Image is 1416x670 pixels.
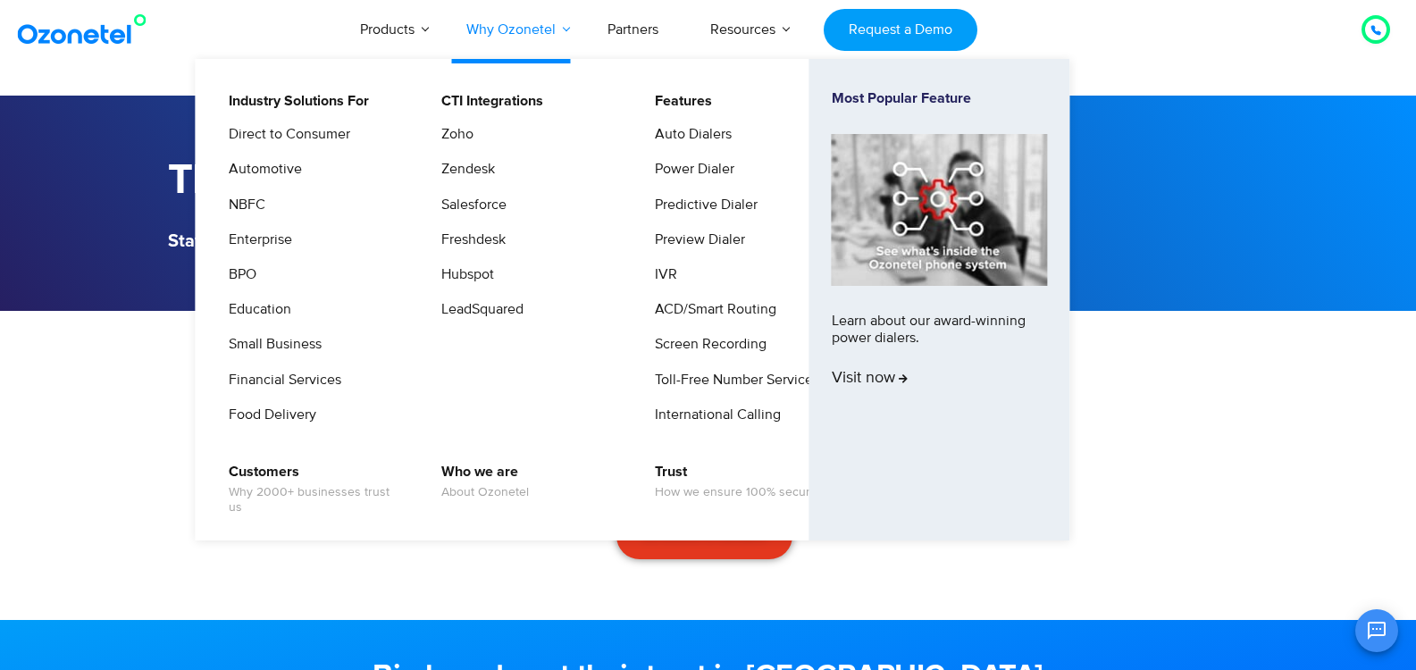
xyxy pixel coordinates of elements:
[824,9,976,51] a: Request a Demo
[643,369,822,391] a: Toll-Free Number Services
[643,229,748,251] a: Preview Dialer
[430,123,476,146] a: Zoho
[832,134,1048,285] img: phone-system-min.jpg
[430,298,526,321] a: LeadSquared
[643,333,769,356] a: Screen Recording
[430,461,532,503] a: Who we areAbout Ozonetel
[643,194,760,216] a: Predictive Dialer
[832,369,908,389] span: Visit now
[217,369,344,391] a: Financial Services
[642,529,767,543] span: Schedule a callback
[832,90,1048,509] a: Most Popular FeatureLearn about our award-winning power dialers.Visit now
[217,404,319,426] a: Food Delivery
[643,90,715,113] a: Features
[430,158,498,180] a: Zendesk
[217,123,353,146] a: Direct to Consumer
[643,298,779,321] a: ACD/Smart Routing
[217,229,295,251] a: Enterprise
[643,404,783,426] a: International Calling
[441,485,529,500] span: About Ozonetel
[217,298,294,321] a: Education
[655,485,823,500] span: How we ensure 100% security
[217,158,305,180] a: Automotive
[168,232,700,250] h5: Stay tuned for an email with all the details coming your way soon.
[217,461,407,518] a: CustomersWhy 2000+ businesses trust us
[643,158,737,180] a: Power Dialer
[168,156,700,205] h1: Thank you for Registering!
[229,485,405,515] span: Why 2000+ businesses trust us
[430,264,497,286] a: Hubspot
[643,264,680,286] a: IVR
[430,90,546,113] a: CTI Integrations
[430,194,509,216] a: Salesforce
[643,461,825,503] a: TrustHow we ensure 100% security
[217,90,372,113] a: Industry Solutions For
[430,229,508,251] a: Freshdesk
[643,123,734,146] a: Auto Dialers
[1355,609,1398,652] button: Open chat
[217,264,259,286] a: BPO
[217,333,324,356] a: Small Business
[217,194,268,216] a: NBFC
